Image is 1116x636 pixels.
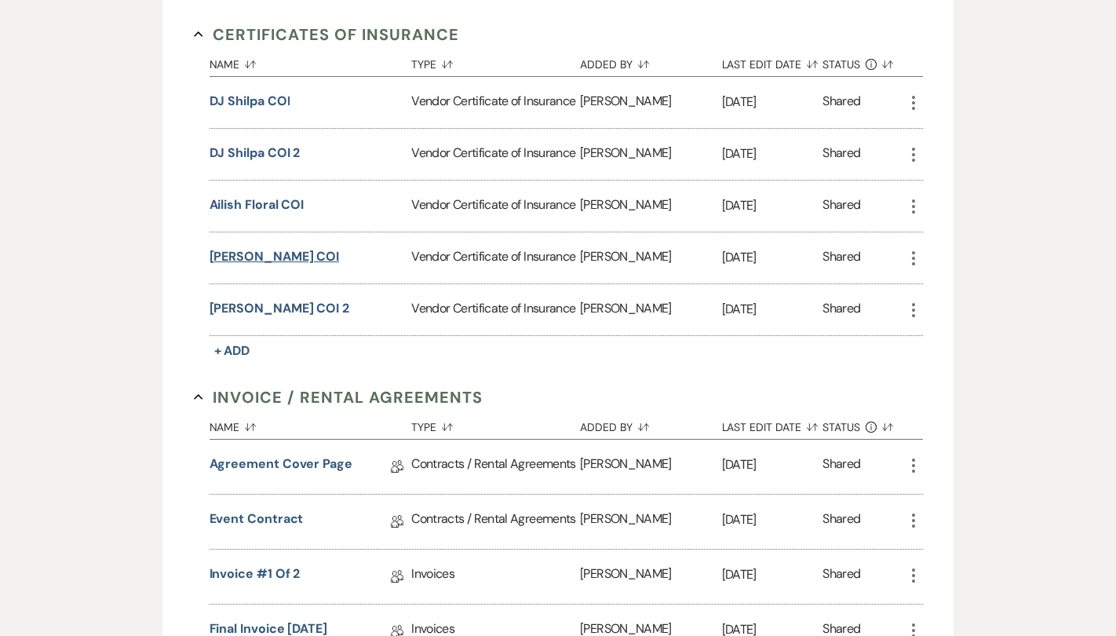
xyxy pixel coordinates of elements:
button: [PERSON_NAME] COI [210,247,340,266]
button: + Add [210,340,255,362]
a: Invoice #1 of 2 [210,565,301,589]
div: Shared [822,196,860,217]
button: [PERSON_NAME] COI 2 [210,299,349,318]
button: Status [822,409,903,439]
button: Certificates of Insurance [194,23,460,46]
div: [PERSON_NAME] [580,77,721,128]
button: Name [210,46,412,76]
button: Invoice / Rental Agreements [194,386,483,409]
div: [PERSON_NAME] [580,181,721,232]
div: [PERSON_NAME] [580,550,721,604]
button: Type [411,46,580,76]
p: [DATE] [722,510,823,530]
div: Shared [822,92,860,113]
div: Vendor Certificate of Insurance [411,232,580,283]
button: Name [210,409,412,439]
div: Invoices [411,550,580,604]
button: Status [822,46,903,76]
p: [DATE] [722,92,823,112]
button: DJ Shilpa COI [210,92,290,111]
div: Shared [822,565,860,589]
div: Contracts / Rental Agreements [411,495,580,549]
div: [PERSON_NAME] [580,284,721,335]
button: Type [411,409,580,439]
a: Agreement Cover Page [210,455,352,479]
p: [DATE] [722,247,823,268]
button: Added By [580,46,721,76]
div: [PERSON_NAME] [580,495,721,549]
div: [PERSON_NAME] [580,440,721,494]
p: [DATE] [722,455,823,475]
span: Status [822,422,860,433]
div: Shared [822,247,860,269]
div: Vendor Certificate of Insurance [411,284,580,335]
button: DJ Shilpa COI 2 [210,144,301,163]
p: [DATE] [722,196,823,216]
p: [DATE] [722,299,823,320]
button: Last Edit Date [722,46,823,76]
div: [PERSON_NAME] [580,129,721,180]
p: [DATE] [722,144,823,164]
a: Event Contract [210,510,304,534]
span: + Add [214,342,250,359]
div: Vendor Certificate of Insurance [411,77,580,128]
div: Vendor Certificate of Insurance [411,181,580,232]
div: Shared [822,299,860,320]
div: [PERSON_NAME] [580,232,721,283]
div: Vendor Certificate of Insurance [411,129,580,180]
div: Shared [822,510,860,534]
span: Status [822,59,860,70]
div: Shared [822,455,860,479]
p: [DATE] [722,565,823,585]
button: Last Edit Date [722,409,823,439]
button: Ailish Floral COI [210,196,305,214]
div: Shared [822,144,860,165]
button: Added By [580,409,721,439]
div: Contracts / Rental Agreements [411,440,580,494]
